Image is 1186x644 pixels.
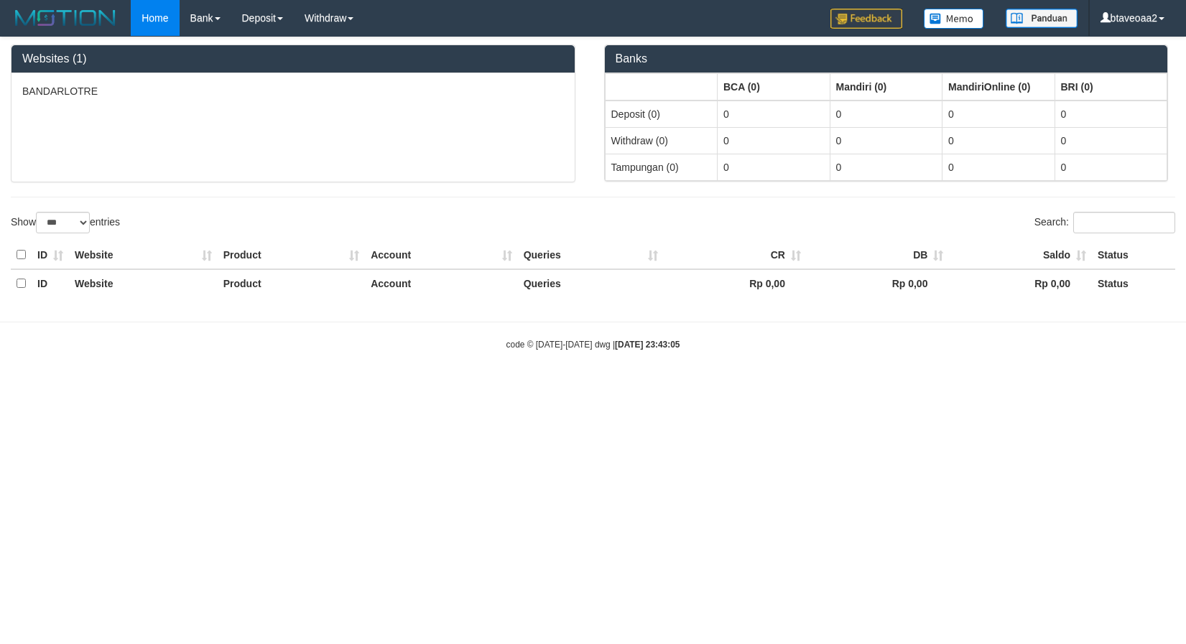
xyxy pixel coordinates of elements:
[36,212,90,233] select: Showentries
[718,73,830,101] th: Group: activate to sort column ascending
[949,269,1092,297] th: Rp 0,00
[69,269,218,297] th: Website
[365,241,518,269] th: Account
[830,9,902,29] img: Feedback.jpg
[807,241,950,269] th: DB
[22,84,564,98] p: BANDARLOTRE
[1006,9,1078,28] img: panduan.png
[605,154,718,180] td: Tampungan (0)
[664,241,807,269] th: CR
[69,241,218,269] th: Website
[11,7,120,29] img: MOTION_logo.png
[718,154,830,180] td: 0
[942,127,1055,154] td: 0
[830,127,942,154] td: 0
[1055,73,1167,101] th: Group: activate to sort column ascending
[942,101,1055,128] td: 0
[1073,212,1175,233] input: Search:
[11,212,120,233] label: Show entries
[830,73,942,101] th: Group: activate to sort column ascending
[605,73,718,101] th: Group: activate to sort column ascending
[605,127,718,154] td: Withdraw (0)
[830,101,942,128] td: 0
[615,340,680,350] strong: [DATE] 23:43:05
[949,241,1092,269] th: Saldo
[32,241,69,269] th: ID
[1055,154,1167,180] td: 0
[616,52,1157,65] h3: Banks
[942,73,1055,101] th: Group: activate to sort column ascending
[807,269,950,297] th: Rp 0,00
[218,269,365,297] th: Product
[518,241,664,269] th: Queries
[605,101,718,128] td: Deposit (0)
[506,340,680,350] small: code © [DATE]-[DATE] dwg |
[22,52,564,65] h3: Websites (1)
[830,154,942,180] td: 0
[718,101,830,128] td: 0
[664,269,807,297] th: Rp 0,00
[218,241,365,269] th: Product
[1092,269,1175,297] th: Status
[365,269,518,297] th: Account
[1055,127,1167,154] td: 0
[32,269,69,297] th: ID
[942,154,1055,180] td: 0
[924,9,984,29] img: Button%20Memo.svg
[1055,101,1167,128] td: 0
[1034,212,1175,233] label: Search:
[718,127,830,154] td: 0
[1092,241,1175,269] th: Status
[518,269,664,297] th: Queries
